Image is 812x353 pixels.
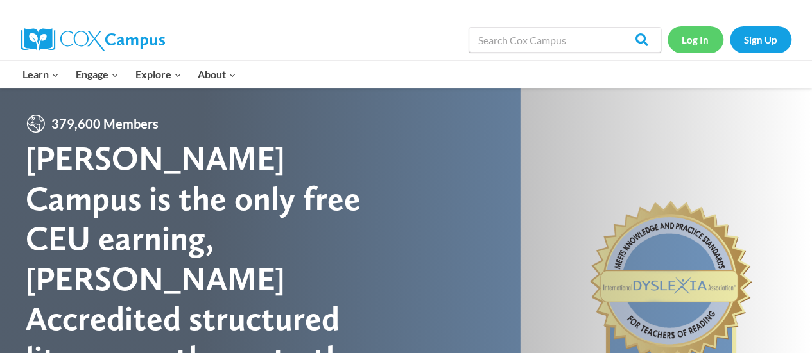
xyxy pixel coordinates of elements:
img: Cox Campus [21,28,165,51]
nav: Secondary Navigation [668,26,791,53]
button: Child menu of Engage [67,61,127,88]
span: 379,600 Members [46,113,164,134]
nav: Primary Navigation [15,61,245,88]
a: Log In [668,26,723,53]
button: Child menu of About [189,61,245,88]
a: Sign Up [730,26,791,53]
button: Child menu of Learn [15,61,68,88]
input: Search Cox Campus [469,27,661,53]
button: Child menu of Explore [127,61,190,88]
